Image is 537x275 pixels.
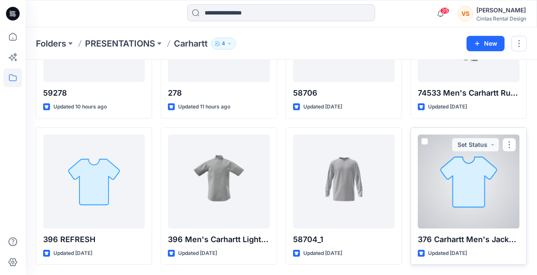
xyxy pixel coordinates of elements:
a: 396 Men's Carhartt Lightweight Workshirt LS/SS [168,135,270,228]
p: Updated [DATE] [303,102,342,111]
p: 59278 [43,87,145,99]
p: 396 REFRESH [43,234,145,246]
p: Carhartt [174,38,208,50]
p: Updated 11 hours ago [178,102,230,111]
p: Updated 10 hours ago [53,102,107,111]
p: 4 [222,39,225,48]
p: Updated [DATE] [428,249,467,258]
p: Updated [DATE] [53,249,92,258]
div: Cintas Rental Design [476,15,526,22]
p: 74533 Men's Carhartt Rugged Flex Pant [418,87,519,99]
a: PRESENTATIONS [85,38,155,50]
p: 376 Carhartt Men's Jacket LS [418,234,519,246]
p: Updated [DATE] [303,249,342,258]
button: 4 [211,38,236,50]
div: [PERSON_NAME] [476,5,526,15]
a: 396 REFRESH [43,135,145,228]
a: Folders [36,38,66,50]
button: New [467,36,505,51]
div: VS [458,6,473,21]
a: 376 Carhartt Men's Jacket LS [418,135,519,228]
span: 35 [440,7,449,14]
p: 278 [168,87,270,99]
p: 58706 [293,87,395,99]
p: 58704_1 [293,234,395,246]
a: 58704_1 [293,135,395,228]
p: Updated [DATE] [428,102,467,111]
p: 396 Men's Carhartt Lightweight Workshirt LS/SS [168,234,270,246]
p: Updated [DATE] [178,249,217,258]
